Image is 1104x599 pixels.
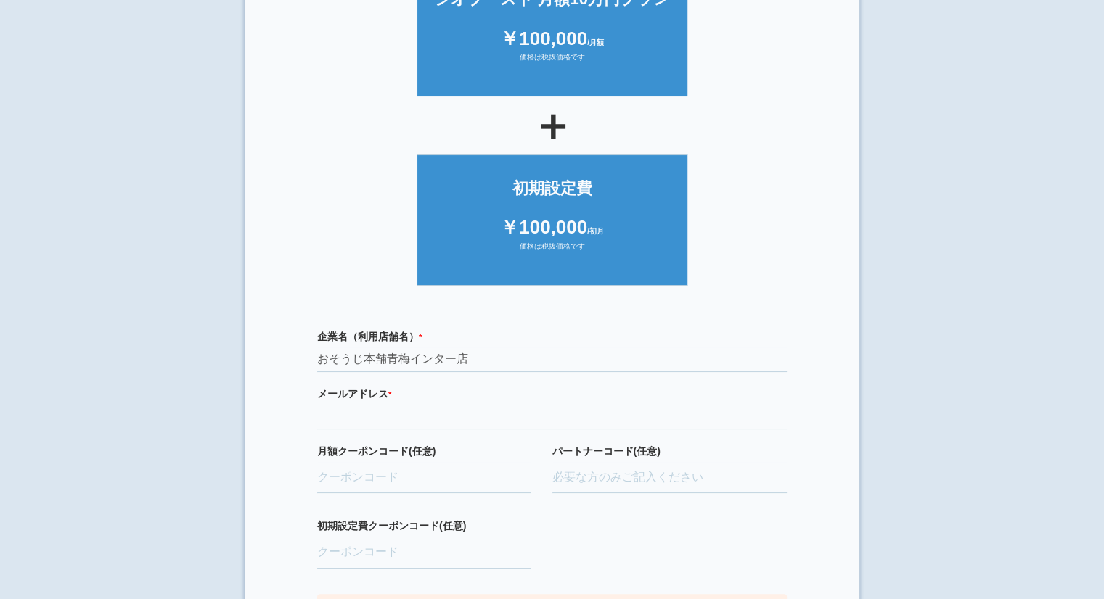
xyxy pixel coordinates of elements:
div: ＋ [281,104,823,147]
input: クーポンコード [317,462,531,494]
span: /初月 [587,227,604,235]
div: ￥100,000 [432,214,673,241]
label: 企業名（利用店舗名） [317,329,787,344]
input: クーポンコード [317,537,531,569]
span: /月額 [587,38,604,46]
label: メールアドレス [317,387,787,401]
div: 価格は税抜価格です [432,241,673,263]
input: 必要な方のみご記入ください [552,462,788,494]
label: パートナーコード(任意) [552,444,788,458]
label: 月額クーポンコード(任意) [317,444,531,458]
div: ￥100,000 [432,25,673,52]
div: 初期設定費 [432,177,673,199]
div: 価格は税抜価格です [432,52,673,74]
label: 初期設定費クーポンコード(任意) [317,519,531,533]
